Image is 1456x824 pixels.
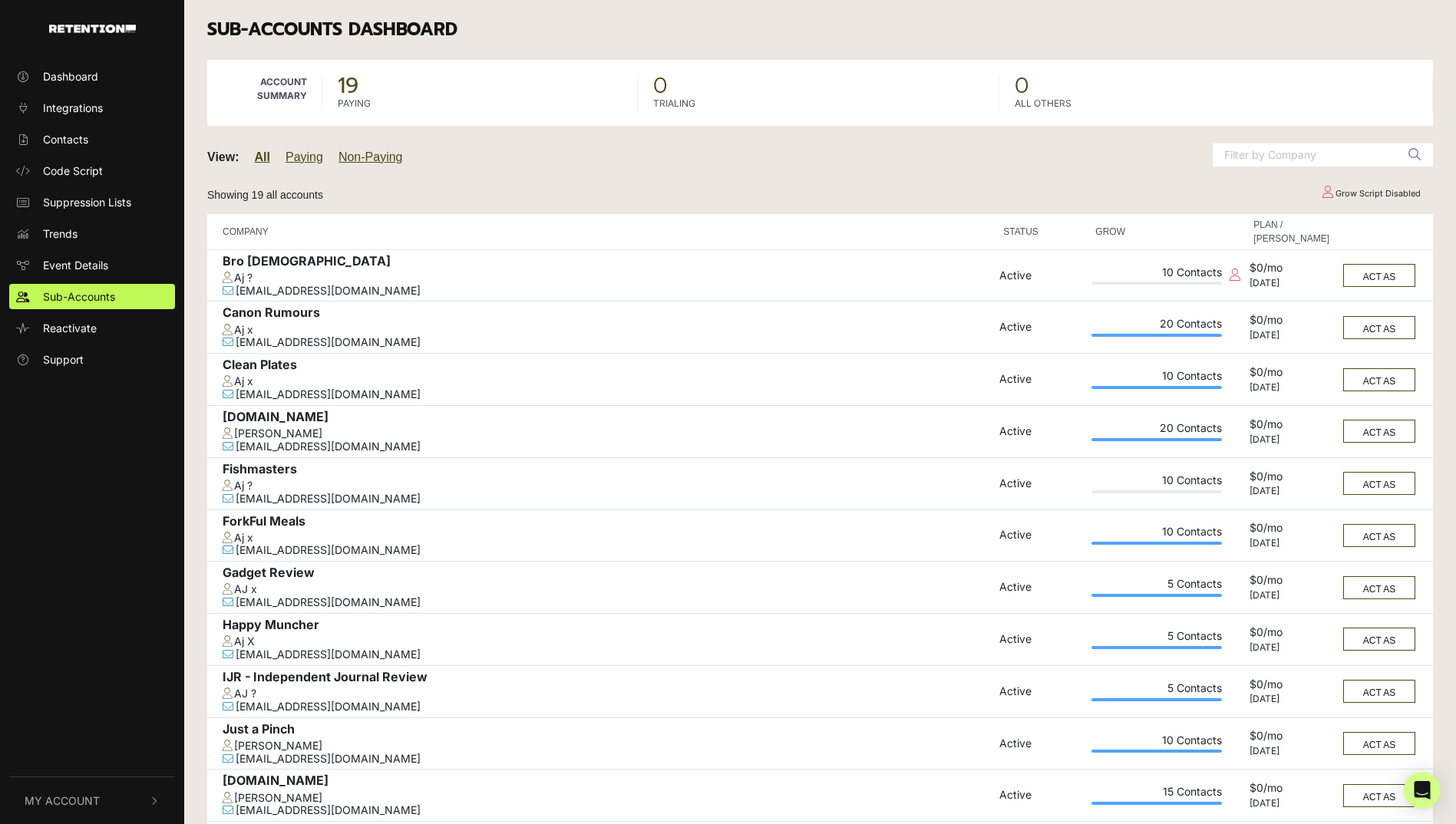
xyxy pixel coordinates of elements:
[1250,486,1333,496] div: [DATE]
[1343,784,1415,807] button: ACT AS
[223,324,992,337] div: Aj x
[1343,420,1415,443] button: ACT AS
[1250,626,1333,642] div: $0/mo
[653,75,984,97] span: 0
[223,375,992,388] div: Aj x
[1250,538,1333,549] div: [DATE]
[9,64,175,89] a: Dashboard
[338,69,358,102] strong: 19
[223,700,992,714] div: [EMAIL_ADDRESS][DOMAIN_NAME]
[1343,264,1415,287] button: ACT AS
[1250,782,1333,798] div: $0/mo
[1250,798,1333,809] div: [DATE]
[1091,542,1222,545] div: Plan Usage: 132950%
[1250,418,1333,434] div: $0/mo
[43,320,97,336] span: Reactivate
[1250,262,1333,278] div: $0/mo
[223,670,992,687] div: IJR - Independent Journal Review
[995,405,1088,457] td: Active
[995,665,1088,717] td: Active
[1091,802,1222,805] div: Plan Usage: 37527%
[9,252,175,278] a: Event Details
[995,354,1088,406] td: Active
[223,388,992,401] div: [EMAIL_ADDRESS][DOMAIN_NAME]
[223,514,992,532] div: ForkFul Meals
[43,68,98,84] span: Dashboard
[1091,698,1222,701] div: Plan Usage: 431720%
[1091,422,1222,438] div: 20 Contacts
[223,285,992,298] div: [EMAIL_ADDRESS][DOMAIN_NAME]
[223,493,992,506] div: [EMAIL_ADDRESS][DOMAIN_NAME]
[223,532,992,545] div: Aj x
[223,254,992,272] div: Bro [DEMOGRAPHIC_DATA]
[1091,682,1222,698] div: 5 Contacts
[1308,180,1433,207] td: Grow Script Disabled
[1343,628,1415,651] button: ACT AS
[9,347,175,372] a: Support
[1404,772,1441,809] div: Open Intercom Messenger
[995,717,1088,770] td: Active
[286,150,323,163] a: Paying
[338,97,371,110] label: PAYING
[1015,97,1071,110] label: ALL OTHERS
[1091,750,1222,753] div: Plan Usage: 1732780%
[223,596,992,609] div: [EMAIL_ADDRESS][DOMAIN_NAME]
[1088,213,1226,249] th: GROW
[9,777,175,824] button: My Account
[1250,470,1333,486] div: $0/mo
[1091,490,1222,493] div: Plan Usage: 0%
[1091,786,1222,802] div: 15 Contacts
[1213,143,1397,166] input: Filter by Company
[223,722,992,740] div: Just a Pinch
[1250,330,1333,341] div: [DATE]
[1091,526,1222,542] div: 10 Contacts
[1343,576,1415,599] button: ACT AS
[995,614,1088,666] td: Active
[43,163,103,179] span: Code Script
[1250,678,1333,694] div: $0/mo
[1343,732,1415,755] button: ACT AS
[1091,438,1222,441] div: Plan Usage: 4410%
[1250,574,1333,590] div: $0/mo
[995,509,1088,562] td: Active
[1250,434,1333,445] div: [DATE]
[9,190,175,215] a: Suppression Lists
[1091,370,1222,386] div: 10 Contacts
[49,25,136,33] img: Retention.com
[995,302,1088,354] td: Active
[1250,590,1333,601] div: [DATE]
[1250,694,1333,704] div: [DATE]
[223,480,992,493] div: Aj ?
[207,60,322,126] td: Account Summary
[1343,472,1415,495] button: ACT AS
[1343,680,1415,703] button: ACT AS
[207,150,239,163] strong: View:
[223,740,992,753] div: [PERSON_NAME]
[1343,524,1415,547] button: ACT AS
[43,194,131,210] span: Suppression Lists
[43,226,78,242] span: Trends
[1091,578,1222,594] div: 5 Contacts
[223,618,992,635] div: Happy Muncher
[1250,366,1333,382] div: $0/mo
[223,648,992,661] div: [EMAIL_ADDRESS][DOMAIN_NAME]
[1250,730,1333,746] div: $0/mo
[1091,594,1222,597] div: Plan Usage: 254540%
[223,462,992,480] div: Fishmasters
[9,127,175,152] a: Contacts
[223,635,992,648] div: Aj X
[9,158,175,183] a: Code Script
[1230,269,1240,281] i: Collection script disabled
[207,19,1433,41] h3: Sub-accounts Dashboard
[1091,334,1222,337] div: Plan Usage: 190%
[1091,630,1222,646] div: 5 Contacts
[1250,278,1333,288] div: [DATE]
[43,351,84,368] span: Support
[1091,386,1222,389] div: Plan Usage: 17140%
[223,792,992,805] div: [PERSON_NAME]
[223,358,992,375] div: Clean Plates
[43,131,88,147] span: Contacts
[1246,213,1337,249] th: PLAN / [PERSON_NAME]
[995,213,1088,249] th: STATUS
[653,97,695,110] label: TRIALING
